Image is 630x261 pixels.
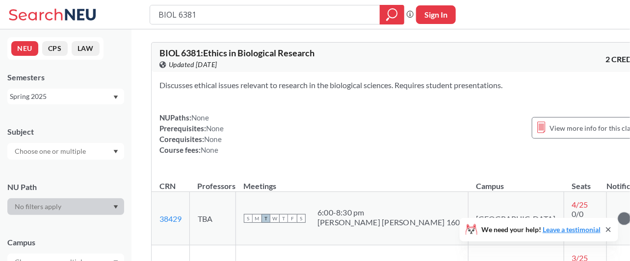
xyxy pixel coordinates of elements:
[288,214,297,223] span: F
[416,5,456,24] button: Sign In
[159,214,182,223] a: 38429
[270,214,279,223] span: W
[7,72,124,83] div: Semesters
[201,145,218,154] span: None
[317,208,460,217] div: 6:00 - 8:30 pm
[7,89,124,104] div: Spring 2025Dropdown arrow
[279,214,288,223] span: T
[113,150,118,154] svg: Dropdown arrow
[159,181,176,191] div: CRN
[10,91,112,102] div: Spring 2025
[572,200,588,209] span: 4 / 25
[159,112,224,155] div: NUPaths: Prerequisites: Corequisites: Course fees:
[253,214,262,223] span: M
[317,217,460,227] div: [PERSON_NAME] [PERSON_NAME] 160
[564,171,606,192] th: Seats
[7,182,124,192] div: NU Path
[7,237,124,248] div: Campus
[190,171,236,192] th: Professors
[297,214,306,223] span: S
[7,143,124,160] div: Dropdown arrow
[572,209,599,237] span: 0/0 Waitlist Seats
[113,95,118,99] svg: Dropdown arrow
[468,192,564,245] td: [GEOGRAPHIC_DATA]
[7,198,124,215] div: Dropdown arrow
[262,214,270,223] span: T
[159,47,315,58] span: BIOL 6381 : Ethics in Biological Research
[206,124,224,133] span: None
[191,113,209,122] span: None
[169,59,217,70] span: Updated [DATE]
[244,214,253,223] span: S
[157,6,373,23] input: Class, professor, course number, "phrase"
[190,192,236,245] td: TBA
[11,41,38,56] button: NEU
[204,135,222,143] span: None
[380,5,404,24] div: magnifying glass
[7,126,124,137] div: Subject
[468,171,564,192] th: Campus
[481,226,601,233] span: We need your help!
[72,41,100,56] button: LAW
[543,225,601,234] a: Leave a testimonial
[10,145,92,157] input: Choose one or multiple
[42,41,68,56] button: CPS
[386,8,398,22] svg: magnifying glass
[236,171,469,192] th: Meetings
[113,205,118,209] svg: Dropdown arrow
